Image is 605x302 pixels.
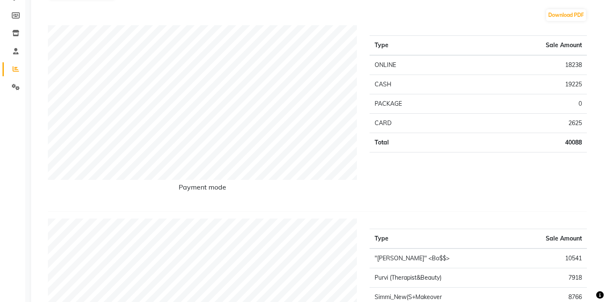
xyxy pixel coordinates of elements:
[370,249,515,268] td: "[PERSON_NAME]'' <Bo$$>
[467,55,587,75] td: 18238
[370,36,467,56] th: Type
[467,94,587,114] td: 0
[467,36,587,56] th: Sale Amount
[370,114,467,133] td: CARD
[467,114,587,133] td: 2625
[48,183,357,195] h6: Payment mode
[467,75,587,94] td: 19225
[370,94,467,114] td: PACKAGE
[515,249,587,268] td: 10541
[370,55,467,75] td: ONLINE
[546,9,586,21] button: Download PDF
[370,229,515,249] th: Type
[515,268,587,288] td: 7918
[515,229,587,249] th: Sale Amount
[467,133,587,152] td: 40088
[370,133,467,152] td: Total
[370,268,515,288] td: Purvi (Therapist&Beauty)
[370,75,467,94] td: CASH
